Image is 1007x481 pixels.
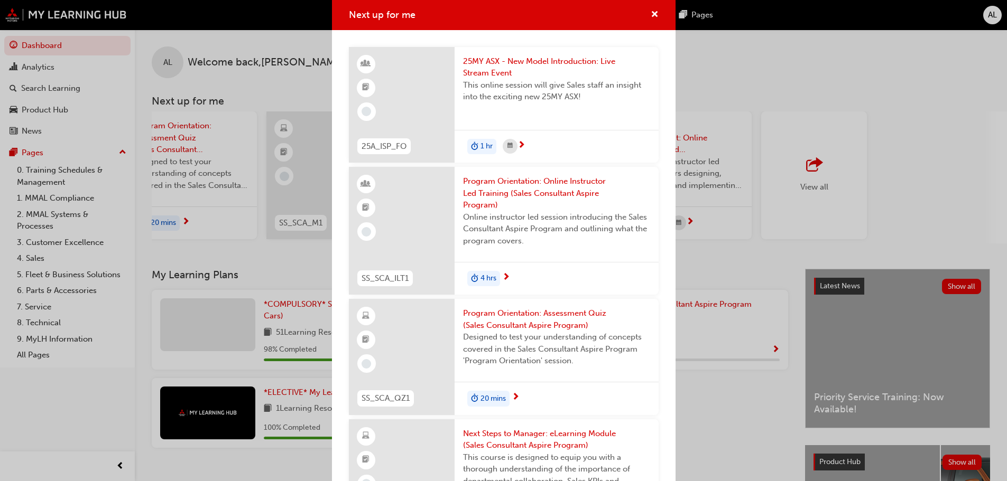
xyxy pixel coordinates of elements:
[463,175,650,211] span: Program Orientation: Online Instructor Led Training (Sales Consultant Aspire Program)
[481,272,496,285] span: 4 hrs
[471,140,478,154] span: duration-icon
[362,429,369,443] span: learningResourceType_ELEARNING-icon
[362,140,407,153] span: 25A_ISP_FO
[362,57,369,71] span: learningResourceType_INSTRUCTOR_LED-icon
[463,211,650,247] span: Online instructor led session introducing the Sales Consultant Aspire Program and outlining what ...
[362,227,371,237] span: learningRecordVerb_NONE-icon
[518,141,525,150] span: next-icon
[349,167,659,295] a: SS_SCA_ILT1Program Orientation: Online Instructor Led Training (Sales Consultant Aspire Program)O...
[362,392,410,404] span: SS_SCA_QZ1
[463,55,650,79] span: 25MY ASX - New Model Introduction: Live Stream Event
[651,11,659,20] span: cross-icon
[502,273,510,282] span: next-icon
[362,272,409,285] span: SS_SCA_ILT1
[362,81,369,95] span: booktick-icon
[651,8,659,22] button: cross-icon
[362,333,369,347] span: booktick-icon
[463,428,650,451] span: Next Steps to Manager: eLearning Module (Sales Consultant Aspire Program)
[362,177,369,191] span: learningResourceType_INSTRUCTOR_LED-icon
[349,9,415,21] span: Next up for me
[471,392,478,405] span: duration-icon
[463,307,650,331] span: Program Orientation: Assessment Quiz (Sales Consultant Aspire Program)
[463,79,650,103] span: This online session will give Sales staff an insight into the exciting new 25MY ASX!
[481,140,493,153] span: 1 hr
[362,107,371,116] span: learningRecordVerb_NONE-icon
[481,393,506,405] span: 20 mins
[362,359,371,369] span: learningRecordVerb_NONE-icon
[471,272,478,286] span: duration-icon
[349,47,659,163] a: 25A_ISP_FO25MY ASX - New Model Introduction: Live Stream EventThis online session will give Sales...
[512,393,520,402] span: next-icon
[362,201,369,215] span: booktick-icon
[507,139,513,153] span: calendar-icon
[362,309,369,323] span: learningResourceType_ELEARNING-icon
[349,299,659,415] a: SS_SCA_QZ1Program Orientation: Assessment Quiz (Sales Consultant Aspire Program)Designed to test ...
[463,331,650,367] span: Designed to test your understanding of concepts covered in the Sales Consultant Aspire Program 'P...
[362,453,369,467] span: booktick-icon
